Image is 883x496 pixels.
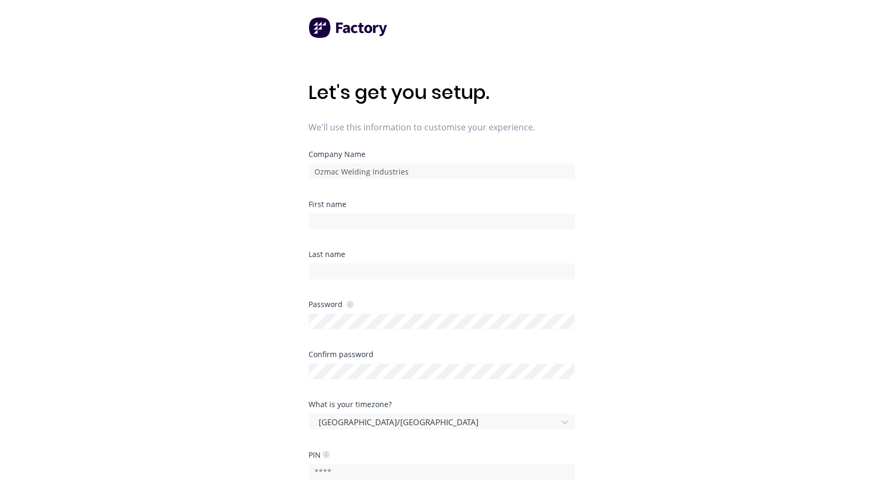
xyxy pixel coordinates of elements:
[309,251,575,258] div: Last name
[309,17,388,38] img: Factory
[309,201,575,208] div: First name
[309,450,330,460] div: PIN
[309,401,575,408] div: What is your timezone?
[309,351,575,358] div: Confirm password
[309,299,354,309] div: Password
[309,121,575,134] span: We'll use this information to customise your experience.
[309,151,575,158] div: Company Name
[309,81,575,104] h1: Let's get you setup.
